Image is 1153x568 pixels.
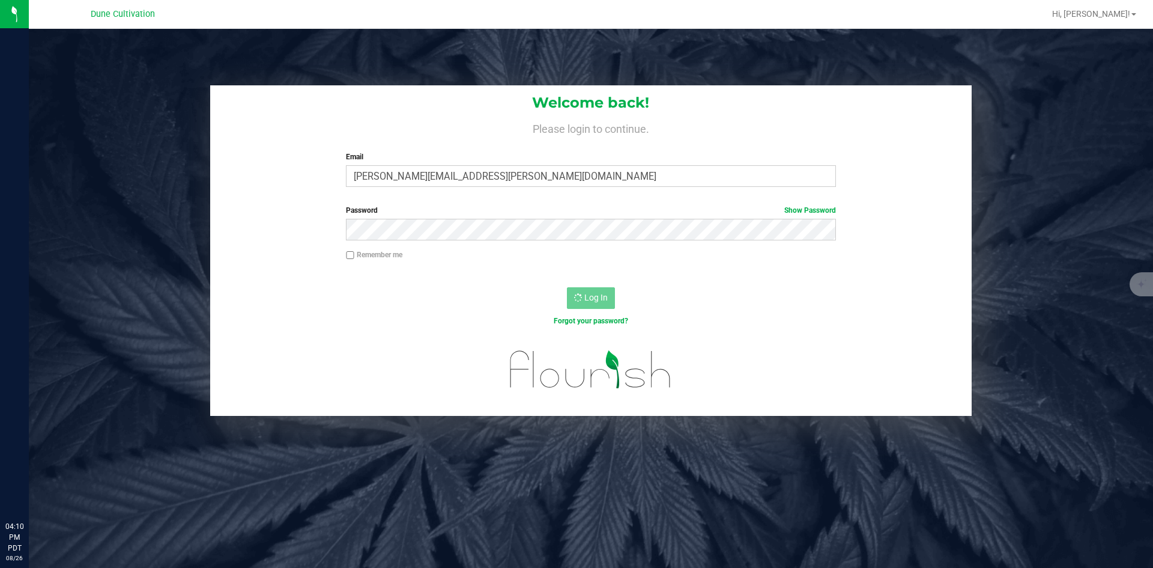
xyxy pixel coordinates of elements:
p: 04:10 PM PDT [5,521,23,554]
span: Password [346,206,378,215]
span: Hi, [PERSON_NAME]! [1052,9,1130,19]
span: Log In [584,293,608,302]
input: Remember me [346,251,354,260]
span: Dune Cultivation [91,9,155,19]
h4: Please login to continue. [210,120,972,135]
h1: Welcome back! [210,95,972,111]
label: Remember me [346,249,402,260]
img: flourish_logo.svg [495,339,686,400]
button: Log In [567,287,615,309]
a: Show Password [784,206,836,215]
p: 08/26 [5,554,23,563]
label: Email [346,151,835,162]
a: Forgot your password? [554,317,628,325]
